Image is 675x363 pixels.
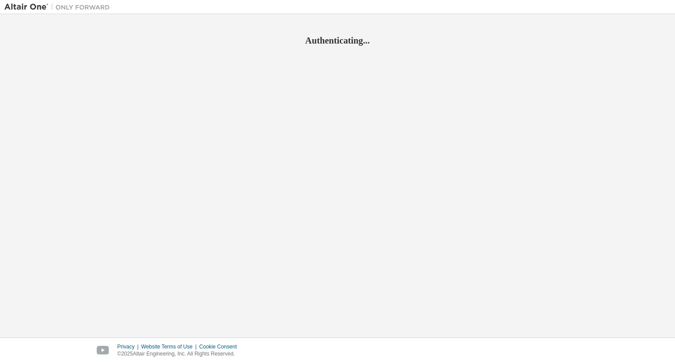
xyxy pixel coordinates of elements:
[4,3,114,11] img: Altair One
[117,343,141,350] div: Privacy
[117,350,242,358] p: © 2025 Altair Engineering, Inc. All Rights Reserved.
[199,343,242,350] div: Cookie Consent
[141,343,199,350] div: Website Terms of Use
[97,346,109,355] img: youtube.svg
[4,35,671,46] h2: Authenticating...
